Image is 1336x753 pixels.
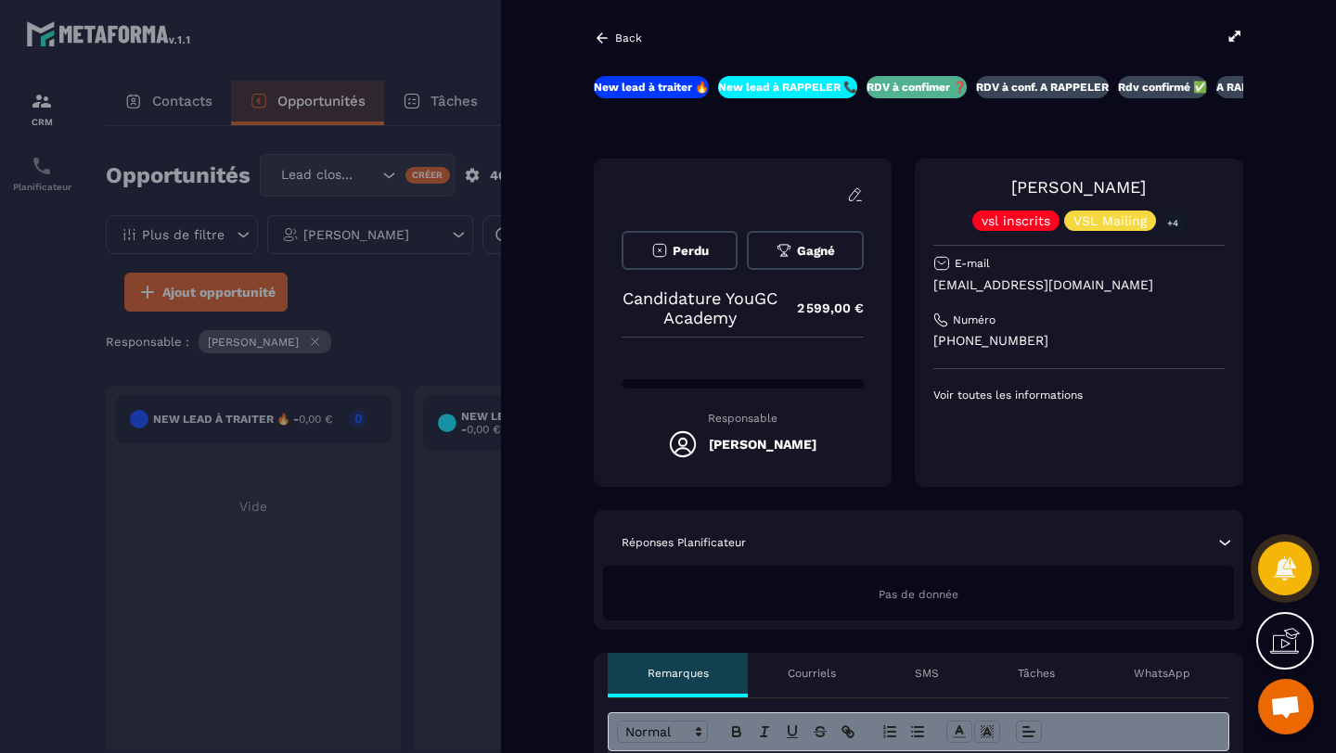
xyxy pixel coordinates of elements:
h5: [PERSON_NAME] [709,437,816,452]
p: Tâches [1018,666,1055,681]
p: E-mail [955,256,990,271]
p: 2 599,00 € [778,290,864,326]
p: [PHONE_NUMBER] [933,332,1225,350]
span: Pas de donnée [879,588,958,601]
p: Réponses Planificateur [622,535,746,550]
a: Ouvrir le chat [1258,679,1314,734]
p: +4 [1161,213,1185,233]
span: Perdu [673,244,709,258]
p: WhatsApp [1134,666,1190,681]
span: Gagné [797,244,835,258]
p: Responsable [622,412,864,425]
p: SMS [915,666,939,681]
p: [EMAIL_ADDRESS][DOMAIN_NAME] [933,276,1225,294]
p: Voir toutes les informations [933,388,1225,402]
button: Perdu [622,231,738,270]
p: Courriels [788,666,836,681]
p: vsl inscrits [982,214,1050,227]
p: Candidature YouGC Academy [622,288,778,327]
p: Numéro [953,313,996,327]
a: [PERSON_NAME] [1011,177,1146,197]
button: Gagné [747,231,863,270]
p: VSL Mailing [1073,214,1147,227]
p: Remarques [648,666,709,681]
